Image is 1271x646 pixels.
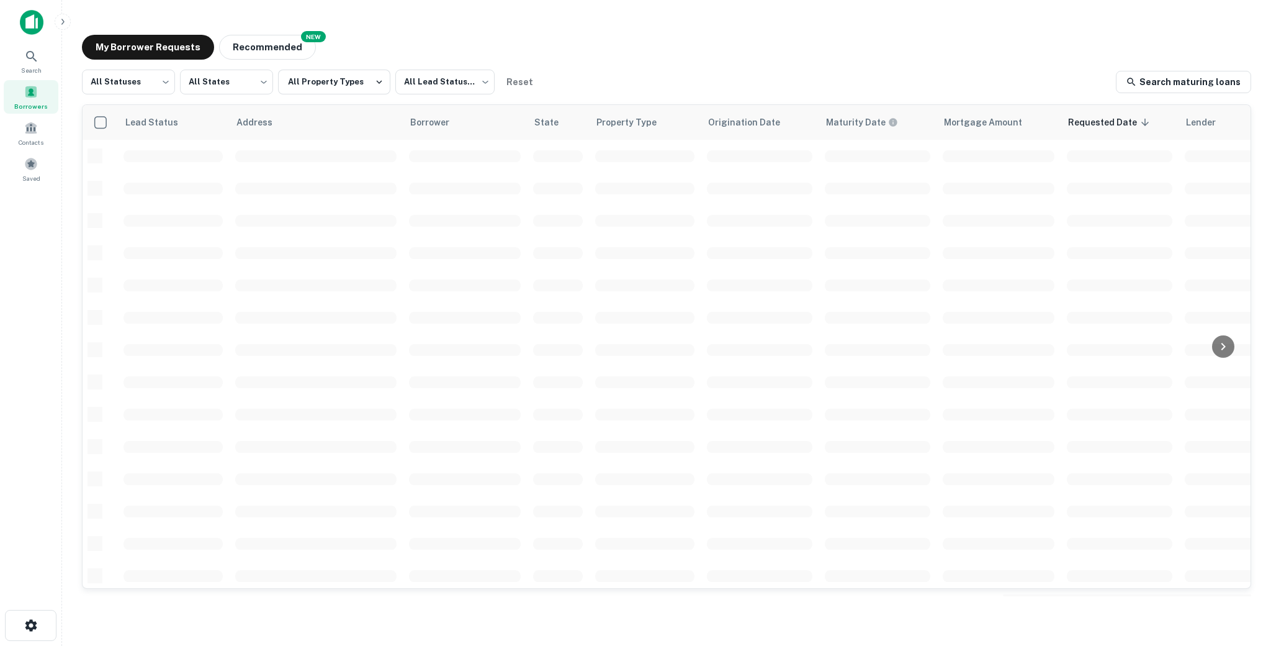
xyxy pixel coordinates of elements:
[278,70,390,94] button: All Property Types
[4,44,58,78] a: Search
[4,80,58,114] a: Borrowers
[527,105,589,140] th: State
[1061,105,1179,140] th: Requested Date
[819,105,936,140] th: Maturity dates displayed may be estimated. Please contact the lender for the most accurate maturi...
[19,137,43,147] span: Contacts
[1209,547,1271,606] iframe: Chat Widget
[395,66,495,98] div: All Lead Statuses
[22,173,40,183] span: Saved
[229,105,403,140] th: Address
[944,115,1038,130] span: Mortgage Amount
[125,115,194,130] span: Lead Status
[14,101,48,111] span: Borrowers
[4,152,58,186] a: Saved
[936,105,1061,140] th: Mortgage Amount
[596,115,673,130] span: Property Type
[500,70,539,94] button: Reset
[82,66,175,98] div: All Statuses
[1116,71,1251,93] a: Search maturing loans
[826,116,886,129] h6: Maturity Date
[1068,115,1153,130] span: Requested Date
[826,116,898,129] div: Maturity dates displayed may be estimated. Please contact the lender for the most accurate maturi...
[410,115,465,130] span: Borrower
[82,35,214,60] button: My Borrower Requests
[21,65,42,75] span: Search
[701,105,819,140] th: Origination Date
[403,105,527,140] th: Borrower
[534,115,575,130] span: State
[20,10,43,35] img: capitalize-icon.png
[117,105,229,140] th: Lead Status
[301,31,326,42] div: NEW
[826,116,914,129] span: Maturity dates displayed may be estimated. Please contact the lender for the most accurate maturi...
[180,66,273,98] div: All States
[4,116,58,150] a: Contacts
[1186,115,1232,130] span: Lender
[236,115,289,130] span: Address
[589,105,701,140] th: Property Type
[708,115,796,130] span: Origination Date
[219,35,316,60] button: Recommended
